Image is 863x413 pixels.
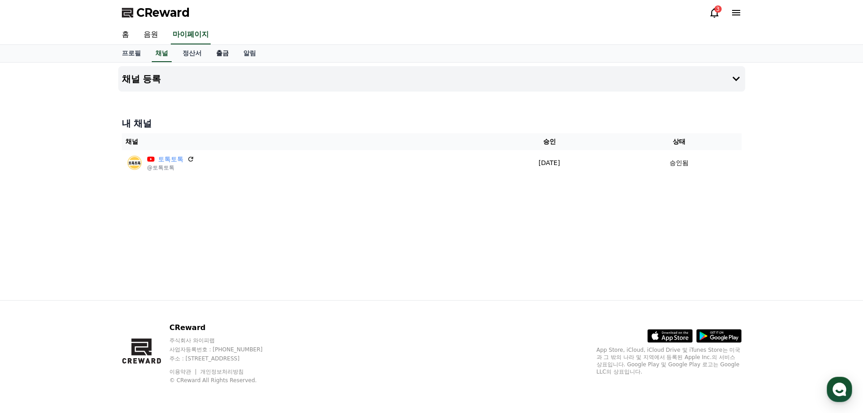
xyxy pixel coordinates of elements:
p: © CReward All Rights Reserved. [169,377,280,384]
div: 3 [714,5,722,13]
p: [DATE] [485,158,614,168]
a: 토톡토톡 [158,155,183,164]
th: 승인 [482,133,617,150]
span: 홈 [29,301,34,308]
a: 마이페이지 [171,25,211,44]
span: 설정 [140,301,151,308]
p: App Store, iCloud, iCloud Drive 및 iTunes Store는 미국과 그 밖의 나라 및 지역에서 등록된 Apple Inc.의 서비스 상표입니다. Goo... [597,346,742,375]
a: CReward [122,5,190,20]
th: 채널 [122,133,482,150]
img: 토톡토톡 [125,154,144,172]
button: 채널 등록 [118,66,745,92]
p: 승인됨 [670,158,689,168]
a: 음원 [136,25,165,44]
a: 대화 [60,287,117,310]
a: 개인정보처리방침 [200,369,244,375]
h4: 채널 등록 [122,74,161,84]
span: 대화 [83,301,94,309]
a: 홈 [3,287,60,310]
p: CReward [169,322,280,333]
a: 출금 [209,45,236,62]
p: 주식회사 와이피랩 [169,337,280,344]
span: CReward [136,5,190,20]
a: 채널 [152,45,172,62]
a: 3 [709,7,720,18]
a: 이용약관 [169,369,198,375]
a: 홈 [115,25,136,44]
h4: 내 채널 [122,117,742,130]
a: 설정 [117,287,174,310]
a: 알림 [236,45,263,62]
p: 주소 : [STREET_ADDRESS] [169,355,280,362]
a: 정산서 [175,45,209,62]
th: 상태 [617,133,741,150]
p: 사업자등록번호 : [PHONE_NUMBER] [169,346,280,353]
a: 프로필 [115,45,148,62]
p: @토톡토톡 [147,164,194,171]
